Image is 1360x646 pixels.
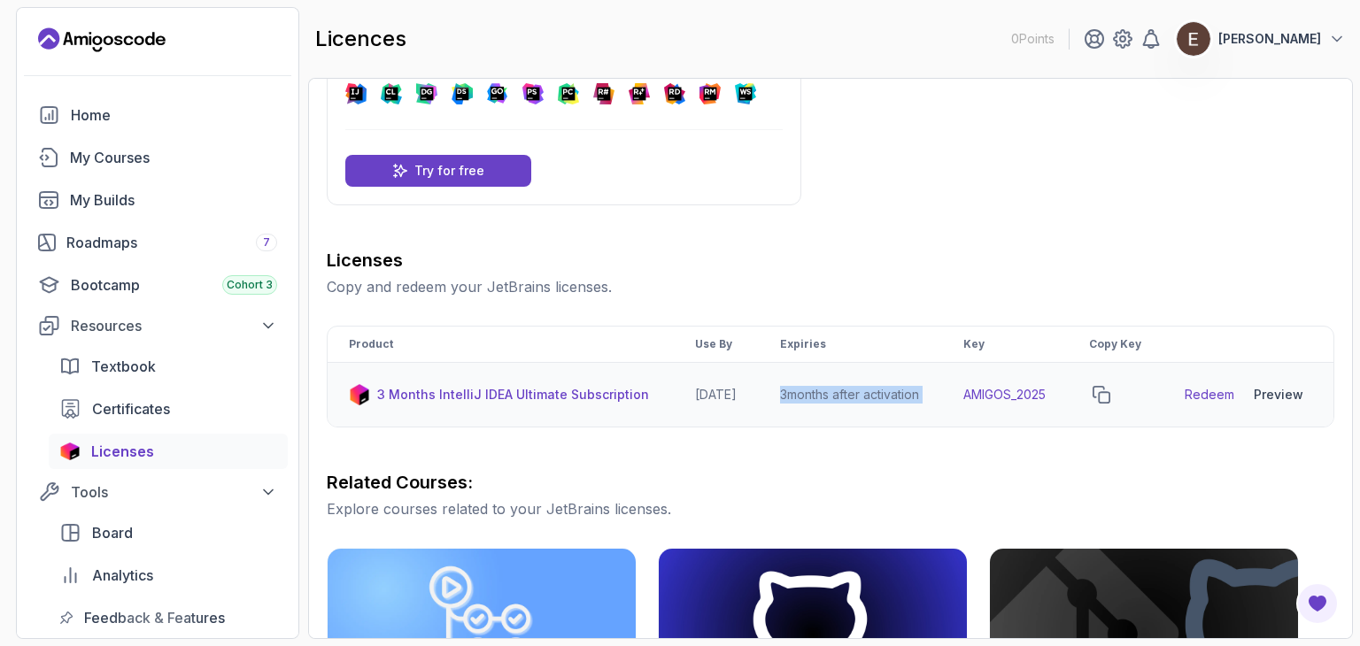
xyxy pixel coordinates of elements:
th: Expiries [759,327,942,363]
p: Try for free [414,162,484,180]
td: 3 months after activation [759,363,942,427]
button: copy-button [1089,382,1114,407]
a: builds [27,182,288,218]
span: Licenses [91,441,154,462]
a: licenses [49,434,288,469]
a: textbook [49,349,288,384]
a: courses [27,140,288,175]
th: Copy Key [1068,327,1163,363]
a: feedback [49,600,288,635]
th: Use By [674,327,759,363]
p: [PERSON_NAME] [1218,30,1321,48]
th: Key [942,327,1068,363]
a: board [49,515,288,550]
div: Tools [71,481,277,503]
span: Feedback & Features [84,607,225,628]
h2: licences [315,25,406,53]
div: Bootcamp [71,274,277,296]
p: Copy and redeem your JetBrains licenses. [327,276,1334,297]
span: Textbook [91,356,156,377]
span: Certificates [92,398,170,419]
button: Resources [27,310,288,342]
img: user profile image [1177,22,1210,56]
a: roadmaps [27,225,288,260]
a: Try for free [345,155,531,187]
div: Preview [1254,386,1303,404]
span: Analytics [92,565,153,586]
div: My Courses [70,147,277,168]
a: home [27,97,288,133]
div: My Builds [70,189,277,211]
a: Redeem [1185,386,1234,404]
p: 0 Points [1011,30,1055,48]
button: Preview [1245,377,1312,412]
a: certificates [49,391,288,427]
th: Product [328,327,674,363]
div: Resources [71,315,277,336]
td: AMIGOS_2025 [942,363,1068,427]
img: jetbrains icon [349,384,370,405]
img: jetbrains icon [59,442,81,460]
td: [DATE] [674,363,759,427]
a: Landing page [38,26,166,54]
h3: Related Courses: [327,470,1334,495]
button: Tools [27,476,288,508]
span: 7 [263,235,270,250]
p: 3 Months IntelliJ IDEA Ultimate Subscription [377,386,649,404]
p: Explore courses related to your JetBrains licenses. [327,498,1334,519]
div: Roadmaps [66,232,277,253]
button: Open Feedback Button [1296,582,1339,625]
h3: Licenses [327,248,1334,273]
a: bootcamp [27,267,288,303]
span: Cohort 3 [227,278,273,292]
span: Board [92,522,133,543]
a: analytics [49,558,288,593]
div: Home [71,104,277,126]
button: user profile image[PERSON_NAME] [1176,21,1346,57]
